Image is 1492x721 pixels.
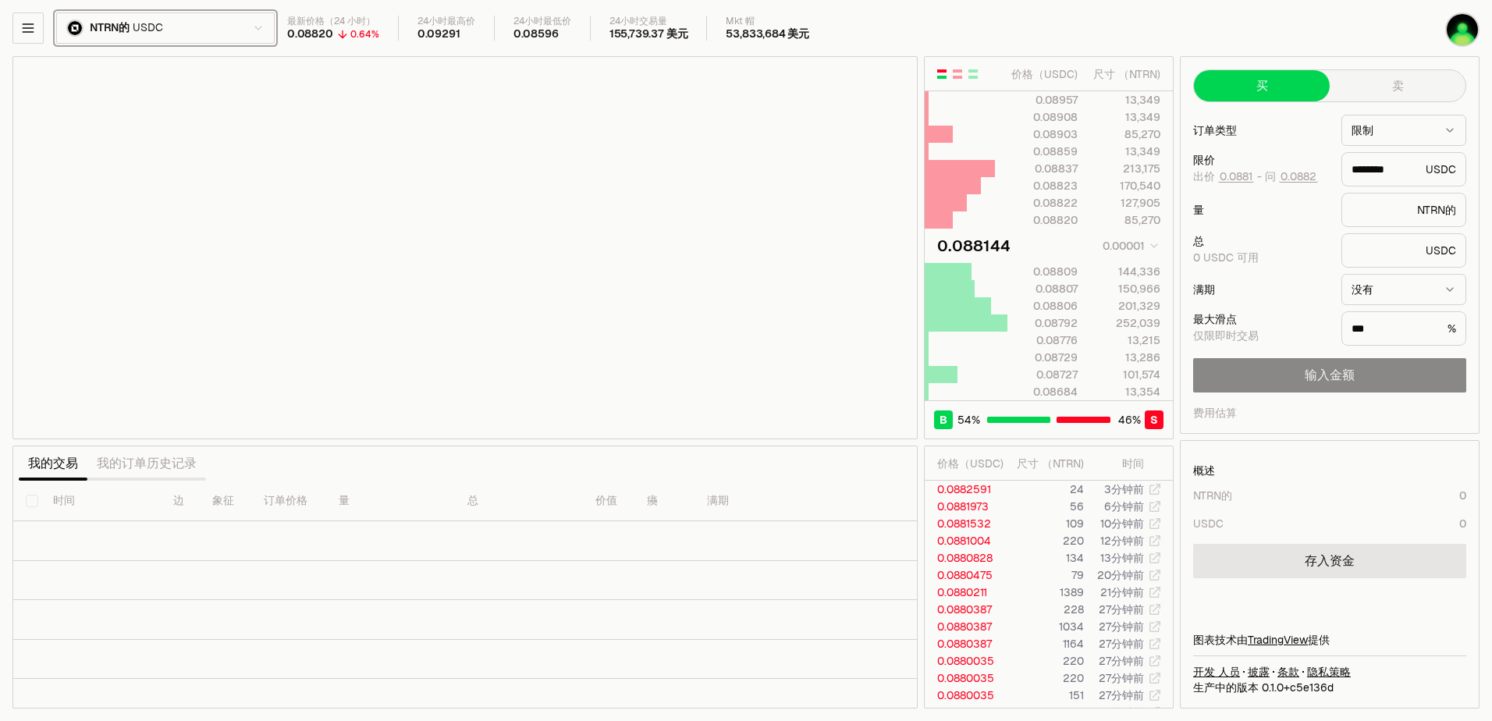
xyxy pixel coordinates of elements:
[1004,498,1085,515] td: 56
[1091,212,1160,228] div: 85,270
[287,16,379,27] div: 最新价格（24 小时）
[1091,195,1160,211] div: 127,905
[1091,332,1160,348] div: 13,215
[1091,350,1160,365] div: 13,286
[1193,314,1329,325] div: 最大滑点
[1008,350,1078,365] div: 0.08729
[1330,70,1465,101] button: 卖
[1341,311,1466,346] div: %
[1091,281,1160,297] div: 150,966
[925,635,1004,652] td: 0.0880387
[1091,315,1160,331] div: 252,039
[1004,652,1085,669] td: 220
[957,412,980,428] span: %
[1193,169,1215,183] font: 出价
[1099,602,1144,616] time: 27分钟前
[1008,332,1078,348] div: 0.08776
[1004,601,1085,618] td: 228
[1008,92,1078,108] div: 0.08957
[1091,161,1160,176] div: 213,175
[925,566,1004,584] td: 0.0880475
[937,235,1011,257] div: 0.088144
[1218,170,1254,183] button: 0.0881
[1091,92,1160,108] div: 13,349
[609,16,688,27] div: 24小时交易量
[1091,298,1160,314] div: 201,329
[1017,456,1081,471] font: 尺寸 （NTRN
[1004,566,1085,584] td: 79
[1100,517,1144,531] time: 10分钟前
[937,456,1004,471] div: )
[1097,568,1144,582] time: 20分钟前
[925,601,1004,618] td: 0.0880387
[1193,664,1240,680] a: 开发 人员
[1011,66,1075,82] font: 价格（USDC
[1004,515,1085,532] td: 109
[26,495,38,507] button: 全选
[1008,66,1078,82] div: )
[1100,585,1144,599] time: 21分钟前
[1099,705,1144,719] time: 27分钟前
[726,16,809,27] div: Mkt 帽
[1277,664,1299,680] a: 条款
[1100,551,1144,565] time: 13分钟前
[609,27,688,41] div: 155,739.37 美元
[940,412,947,428] span: B
[13,57,917,439] iframe: Financial Chart
[1100,534,1144,548] time: 12分钟前
[1459,488,1466,503] div: 0
[1150,412,1158,428] span: S
[350,28,379,41] div: 0.64%
[925,498,1004,515] td: 0.0881973
[1008,212,1078,228] div: 0.08820
[1099,688,1144,702] time: 27分钟前
[925,549,1004,566] td: 0.0880828
[1004,669,1085,687] td: 220
[1091,384,1160,400] div: 13,354
[925,584,1004,601] td: 0.0880211
[1118,413,1132,427] font: 46
[1004,687,1085,704] td: 151
[90,21,130,35] span: NTRN的
[951,68,964,80] button: Show Sell Orders Only
[1004,704,1085,721] td: 725
[936,68,948,80] button: Show Buy and Sell Orders
[1417,202,1456,218] font: NTRN的
[1352,123,1373,138] font: 限制
[1091,144,1160,159] div: 13,349
[1193,284,1329,295] div: 满期
[1248,664,1270,680] a: 披露
[1193,204,1329,215] div: 量
[1193,250,1259,265] span: 0 USDC 可用
[1193,680,1466,695] div: 生产中的版本 0.1.0+
[1091,66,1160,82] div: )
[1104,499,1144,513] time: 6分钟前
[1193,236,1329,247] div: 总
[925,669,1004,687] td: 0.0880035
[1091,109,1160,125] div: 13,349
[925,704,1004,721] td: 0.0880035
[1118,412,1141,428] span: %
[1008,109,1078,125] div: 0.08908
[326,481,454,521] th: 量
[1265,169,1276,183] font: 问
[161,481,200,521] th: 边
[455,481,583,521] th: 总
[1008,315,1078,331] div: 0.08792
[66,20,83,37] img: ntrn.png
[1459,516,1466,531] div: 0
[967,68,979,80] button: Show Buy Orders Only
[1193,405,1237,421] div: 费用估算
[583,481,634,521] th: 价值
[1104,482,1144,496] time: 3分钟前
[417,27,460,41] div: 0.09291
[1008,126,1078,142] div: 0.08903
[1008,178,1078,194] div: 0.08823
[1093,66,1157,82] font: 尺寸 （NTRN
[1004,618,1085,635] td: 1034
[287,27,333,41] div: 0.08820
[957,413,972,427] font: 54
[925,515,1004,532] td: 0.0881532
[1091,178,1160,194] div: 170,540
[1194,70,1330,101] button: 买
